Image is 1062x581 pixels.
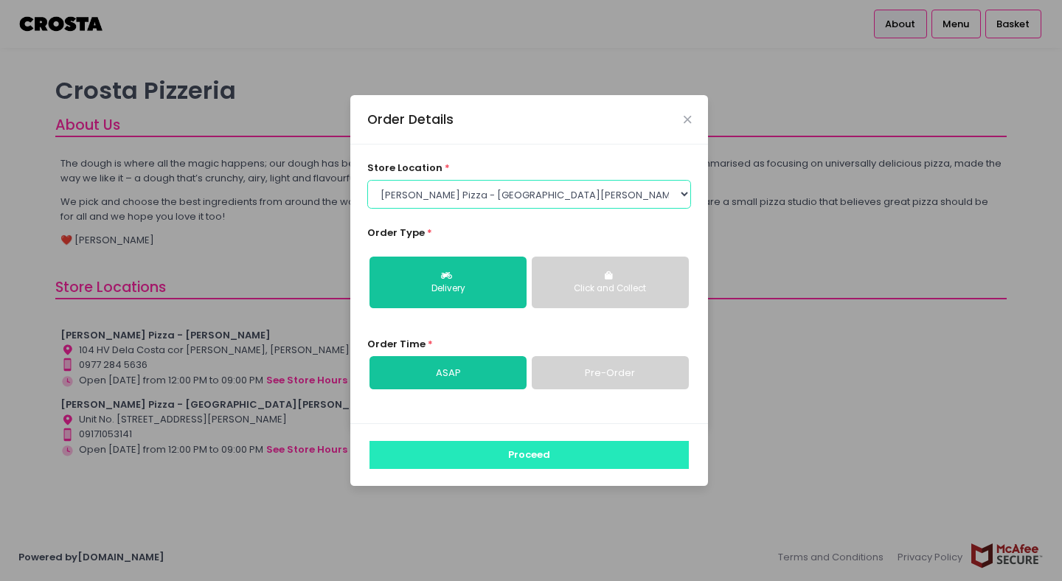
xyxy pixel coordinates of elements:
div: Delivery [380,282,516,296]
span: Order Time [367,337,426,351]
button: Close [684,116,691,123]
span: store location [367,161,442,175]
a: ASAP [369,356,527,390]
span: Order Type [367,226,425,240]
a: Pre-Order [532,356,689,390]
div: Click and Collect [542,282,678,296]
button: Proceed [369,441,689,469]
div: Order Details [367,110,454,129]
